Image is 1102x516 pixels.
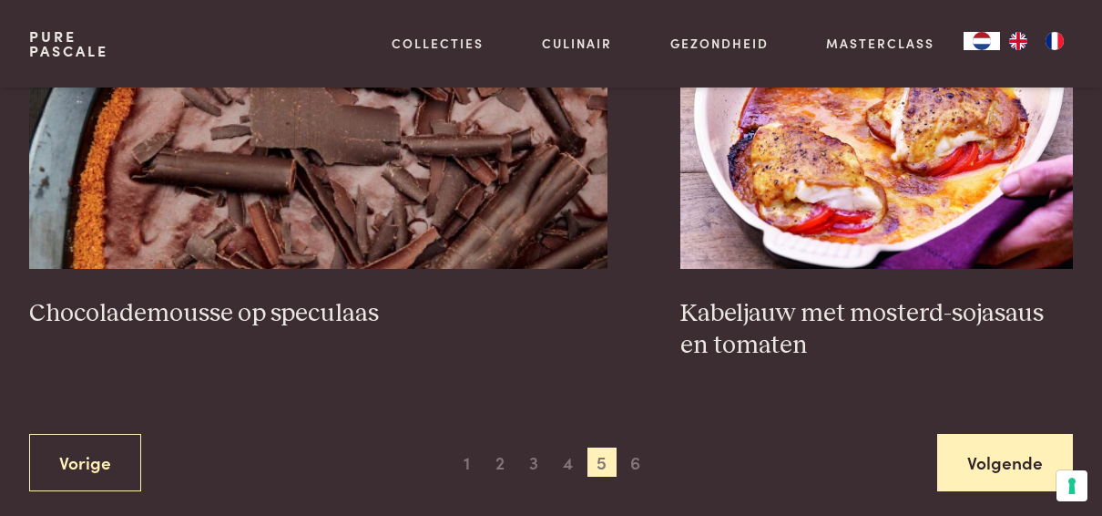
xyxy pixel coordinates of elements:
a: NL [964,32,1000,50]
a: Volgende [937,434,1073,491]
a: Masterclass [826,34,934,53]
a: EN [1000,32,1036,50]
h3: Chocolademousse op speculaas [29,298,607,330]
aside: Language selected: Nederlands [964,32,1073,50]
button: Uw voorkeuren voor toestemming voor trackingtechnologieën [1056,470,1087,501]
span: 2 [485,448,515,477]
span: 6 [621,448,650,477]
a: PurePascale [29,29,108,58]
span: 5 [587,448,617,477]
a: FR [1036,32,1073,50]
a: Culinair [542,34,612,53]
span: 4 [554,448,583,477]
a: Gezondheid [670,34,769,53]
div: Language [964,32,1000,50]
h3: Kabeljauw met mosterd-sojasaus en tomaten [680,298,1073,361]
span: 1 [452,448,481,477]
span: 3 [519,448,548,477]
a: Collecties [392,34,484,53]
a: Vorige [29,434,141,491]
ul: Language list [1000,32,1073,50]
